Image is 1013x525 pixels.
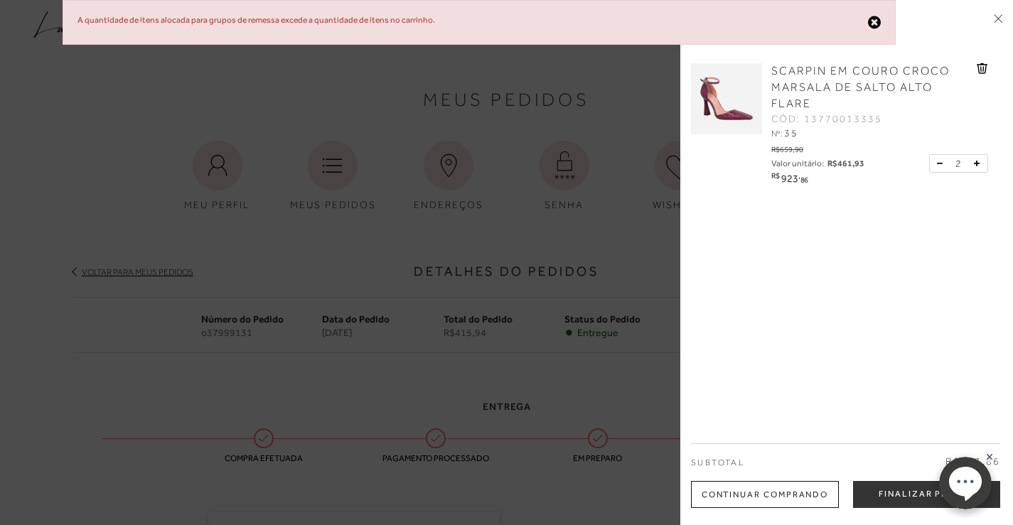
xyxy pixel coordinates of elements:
span: 923 [781,173,798,184]
span: 2 [955,156,961,171]
i: , [798,172,808,180]
span: Valor unitário: [771,159,824,168]
i: R$ [771,172,779,180]
span: 86 [800,175,808,184]
button: Finalizar Pedido [853,481,1000,508]
span: R$461,93 [827,159,864,168]
span: Subtotal [691,458,744,467]
span: 35 [784,127,798,139]
a: SCARPIN EM COURO CROCO MARSALA DE SALTO ALTO FLARE [771,63,973,112]
span: Nº: [771,129,783,139]
div: R$659,90 [771,141,864,153]
img: SCARPIN EM COURO CROCO MARSALA DE SALTO ALTO FLARE [691,63,762,134]
div: A quantidade de itens alocada para grupos de remessa excede a quantidade de itens no carrinho. [77,15,881,30]
span: SCARPIN EM COURO CROCO MARSALA DE SALTO ALTO FLARE [771,65,950,110]
div: Continuar Comprando [691,481,839,508]
span: CÓD: 13770013335 [771,112,882,126]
